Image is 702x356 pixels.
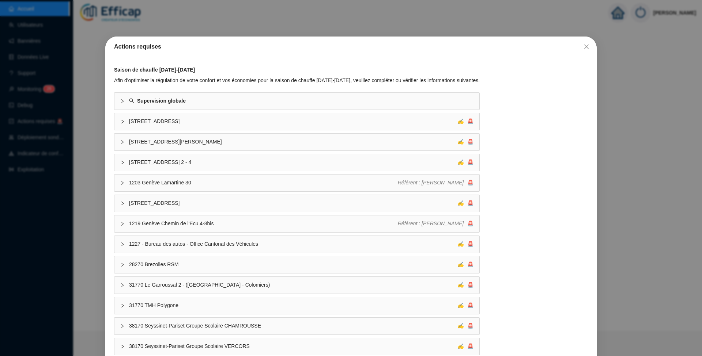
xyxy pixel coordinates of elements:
[129,302,457,309] span: 31770 TMH Polygone
[129,138,457,146] span: [STREET_ADDRESS][PERSON_NAME]
[120,242,125,246] span: collapsed
[114,134,479,150] div: [STREET_ADDRESS][PERSON_NAME]✍🚨
[120,222,125,226] span: collapsed
[581,44,592,50] span: Fermer
[114,338,479,355] div: 38170 Seyssinet-Pariset Groupe Scolaire VERCORS✍🚨
[129,98,134,103] span: search
[398,220,474,227] div: 🚨
[120,181,125,185] span: collapsed
[120,283,125,287] span: collapsed
[457,322,473,330] div: 🚨
[120,201,125,206] span: collapsed
[457,200,464,206] span: ✍
[114,93,479,110] div: Supervision globale
[137,98,186,104] strong: Supervision globale
[398,221,464,226] span: Référent : [PERSON_NAME]
[120,140,125,144] span: collapsed
[129,261,457,268] span: 28270 Brezolles RSM
[457,118,464,124] span: ✍
[114,215,479,232] div: 1219 Genève Chemin de l'Ecu 4-8bisRéférent : [PERSON_NAME]🚨
[457,261,473,268] div: 🚨
[120,344,125,349] span: collapsed
[114,113,479,130] div: [STREET_ADDRESS]✍🚨
[129,158,457,166] span: [STREET_ADDRESS] 2 - 4
[114,77,480,84] div: Afin d'optimiser la régulation de votre confort et vos économies pour la saison de chauffe [DATE]...
[129,322,457,330] span: 38170 Seyssinet-Pariset Groupe Scolaire CHAMROUSSE
[120,99,125,103] span: collapsed
[457,118,473,125] div: 🚨
[114,175,479,191] div: 1203 Genève Lamartine 30Référent : [PERSON_NAME]🚨
[457,302,464,308] span: ✍
[457,282,464,288] span: ✍
[114,42,588,51] div: Actions requises
[129,179,398,187] span: 1203 Genève Lamartine 30
[457,159,464,165] span: ✍
[114,318,479,334] div: 38170 Seyssinet-Pariset Groupe Scolaire CHAMROUSSE✍🚨
[120,303,125,308] span: collapsed
[129,220,398,227] span: 1219 Genève Chemin de l'Ecu 4-8bis
[457,139,464,145] span: ✍
[457,281,473,289] div: 🚨
[129,118,457,125] span: [STREET_ADDRESS]
[457,261,464,267] span: ✍
[457,138,473,146] div: 🚨
[129,199,457,207] span: [STREET_ADDRESS]
[129,342,457,350] span: 38170 Seyssinet-Pariset Groupe Scolaire VERCORS
[398,180,464,185] span: Référent : [PERSON_NAME]
[114,195,479,212] div: [STREET_ADDRESS]✍🚨
[581,41,592,53] button: Close
[114,236,479,253] div: 1227 - Bureau des autos - Office Cantonal des Véhicules✍🚨
[114,256,479,273] div: 28270 Brezolles RSM✍🚨
[114,277,479,294] div: 31770 Le Garroussal 2 - ([GEOGRAPHIC_DATA] - Colomiers)✍🚨
[584,44,589,50] span: close
[114,67,195,73] strong: Saison de chauffe [DATE]-[DATE]
[120,160,125,165] span: collapsed
[457,302,473,309] div: 🚨
[398,179,474,187] div: 🚨
[457,323,464,329] span: ✍
[457,240,473,248] div: 🚨
[114,297,479,314] div: 31770 TMH Polygone✍🚨
[120,324,125,328] span: collapsed
[457,199,473,207] div: 🚨
[457,342,473,350] div: 🚨
[114,154,479,171] div: [STREET_ADDRESS] 2 - 4✍🚨
[120,263,125,267] span: collapsed
[457,241,464,247] span: ✍
[129,281,457,289] span: 31770 Le Garroussal 2 - ([GEOGRAPHIC_DATA] - Colomiers)
[129,240,457,248] span: 1227 - Bureau des autos - Office Cantonal des Véhicules
[120,119,125,124] span: collapsed
[457,343,464,349] span: ✍
[457,158,473,166] div: 🚨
